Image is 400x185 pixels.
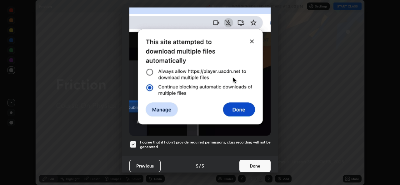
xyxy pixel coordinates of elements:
[140,140,271,149] h5: I agree that if I don't provide required permissions, class recording will not be generated
[202,163,204,169] h4: 5
[129,160,161,172] button: Previous
[239,160,271,172] button: Done
[196,163,198,169] h4: 5
[199,163,201,169] h4: /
